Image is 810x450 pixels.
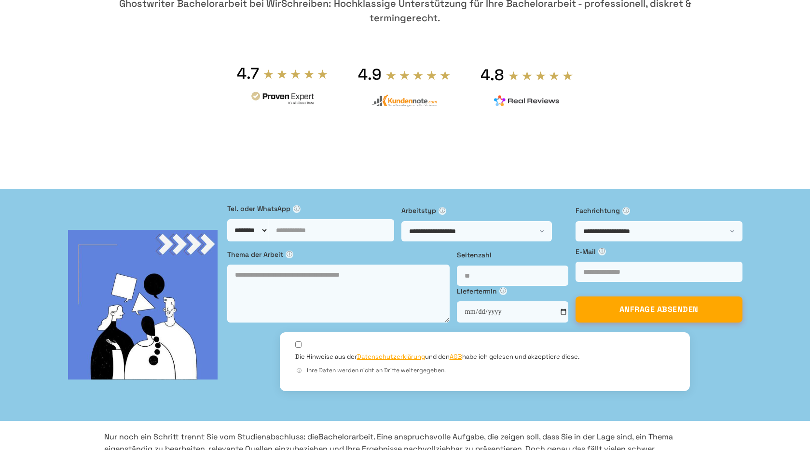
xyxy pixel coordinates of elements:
button: ANFRAGE ABSENDEN [576,296,742,323]
span: ⓘ [293,205,301,213]
span: ⓘ [499,287,507,295]
img: stars [263,69,329,79]
div: 4.8 [481,65,504,84]
label: Tel. oder WhatsApp [227,203,394,214]
label: Thema der Arbeit [227,249,450,260]
img: bg [68,230,218,380]
label: Fachrichtung [576,205,742,216]
label: E-Mail [576,246,742,257]
span: ⓘ [439,207,446,215]
img: stars [508,70,574,81]
a: Datenschutzerklärung [357,352,425,361]
span: Bachelorarbeit [318,432,373,442]
div: Ihre Daten werden nicht an Dritte weitergegeben. [295,366,674,375]
label: Arbeitstyp [401,205,568,216]
span: ⓘ [295,367,303,375]
span: ⓘ [622,207,630,215]
img: realreviews [494,95,560,107]
label: Seitenzahl [457,250,568,260]
span: ⓘ [286,251,293,258]
label: Liefertermin [457,286,568,296]
span: Nur noch ein Schritt trennt Sie vom Studienabschluss: die [104,432,318,442]
label: Die Hinweise aus der und den habe ich gelesen und akzeptiere diese. [295,352,579,361]
img: kundennote [371,94,437,107]
img: stars [385,70,451,81]
div: 4.9 [358,65,382,84]
div: 4.7 [237,64,259,83]
span: ⓘ [598,248,606,255]
a: AGB [450,352,462,361]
